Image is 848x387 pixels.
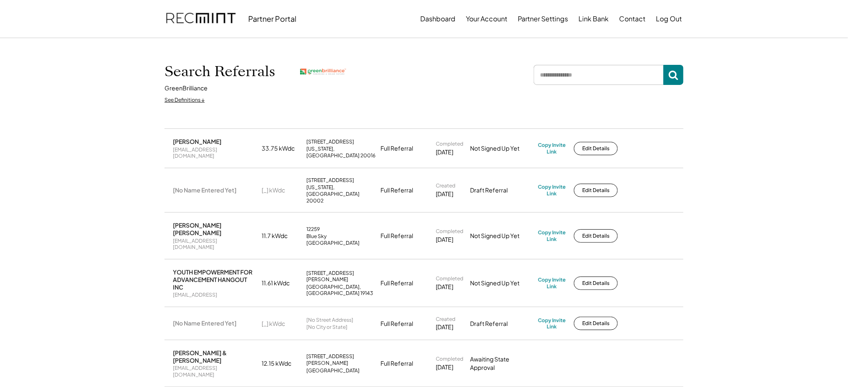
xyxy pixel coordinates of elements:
[436,283,453,291] div: [DATE]
[306,270,375,283] div: [STREET_ADDRESS][PERSON_NAME]
[436,141,463,147] div: Completed
[248,14,296,23] div: Partner Portal
[466,10,507,27] button: Your Account
[173,319,236,327] div: [No Name Entered Yet]
[574,229,618,243] button: Edit Details
[22,22,92,28] div: Domain: [DOMAIN_NAME]
[538,142,565,155] div: Copy Invite Link
[656,10,682,27] button: Log Out
[470,144,533,153] div: Not Signed Up Yet
[262,144,301,153] div: 33.75 kWdc
[173,365,257,378] div: [EMAIL_ADDRESS][DOMAIN_NAME]
[306,146,375,159] div: [US_STATE], [GEOGRAPHIC_DATA] 20016
[306,233,375,246] div: Blue Sky [GEOGRAPHIC_DATA]
[83,49,90,55] img: tab_keywords_by_traffic_grey.svg
[164,63,275,80] h1: Search Referrals
[578,10,609,27] button: Link Bank
[23,13,41,20] div: v 4.0.25
[436,323,453,331] div: [DATE]
[574,184,618,197] button: Edit Details
[538,184,565,197] div: Copy Invite Link
[436,316,455,323] div: Created
[380,359,413,368] div: Full Referral
[470,232,533,240] div: Not Signed Up Yet
[436,236,453,244] div: [DATE]
[23,49,29,55] img: tab_domain_overview_orange.svg
[436,190,453,198] div: [DATE]
[306,353,375,366] div: [STREET_ADDRESS][PERSON_NAME]
[380,232,413,240] div: Full Referral
[262,186,301,195] div: [_] kWdc
[380,279,413,287] div: Full Referral
[262,232,301,240] div: 11.7 kWdc
[13,22,20,28] img: website_grey.svg
[436,275,463,282] div: Completed
[538,229,565,242] div: Copy Invite Link
[262,320,301,328] div: [_] kWdc
[173,221,257,236] div: [PERSON_NAME] [PERSON_NAME]
[380,320,413,328] div: Full Referral
[300,69,346,75] img: greenbrilliance.png
[538,277,565,290] div: Copy Invite Link
[166,5,236,33] img: recmint-logotype%403x.png
[436,363,453,372] div: [DATE]
[13,13,20,20] img: logo_orange.svg
[173,238,257,251] div: [EMAIL_ADDRESS][DOMAIN_NAME]
[93,49,141,55] div: Keywords by Traffic
[173,186,236,194] div: [No Name Entered Yet]
[574,142,618,155] button: Edit Details
[470,186,533,195] div: Draft Referral
[538,317,565,330] div: Copy Invite Link
[164,84,208,92] div: GreenBrilliance
[306,177,354,184] div: [STREET_ADDRESS]
[380,186,413,195] div: Full Referral
[173,146,257,159] div: [EMAIL_ADDRESS][DOMAIN_NAME]
[436,148,453,156] div: [DATE]
[306,226,320,233] div: 12259
[380,144,413,153] div: Full Referral
[32,49,75,55] div: Domain Overview
[619,10,645,27] button: Contact
[420,10,455,27] button: Dashboard
[262,279,301,287] div: 11.61 kWdc
[436,356,463,362] div: Completed
[470,355,533,372] div: Awaiting State Approval
[470,279,533,287] div: Not Signed Up Yet
[306,324,347,331] div: [No City or State]
[574,317,618,330] button: Edit Details
[436,182,455,189] div: Created
[436,228,463,235] div: Completed
[262,359,301,368] div: 12.15 kWdc
[306,284,375,297] div: [GEOGRAPHIC_DATA], [GEOGRAPHIC_DATA] 19143
[306,138,354,145] div: [STREET_ADDRESS]
[164,97,205,104] div: See Definitions ↓
[306,184,375,204] div: [US_STATE], [GEOGRAPHIC_DATA] 20002
[173,292,217,298] div: [EMAIL_ADDRESS]
[306,367,360,374] div: [GEOGRAPHIC_DATA]
[518,10,568,27] button: Partner Settings
[574,277,618,290] button: Edit Details
[173,349,257,364] div: [PERSON_NAME] & [PERSON_NAME]
[470,320,533,328] div: Draft Referral
[306,317,353,323] div: [No Street Address]
[173,138,221,145] div: [PERSON_NAME]
[173,268,257,291] div: YOUTH EMPOWERMENT FOR ADVANCEMENT HANGOUT INC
